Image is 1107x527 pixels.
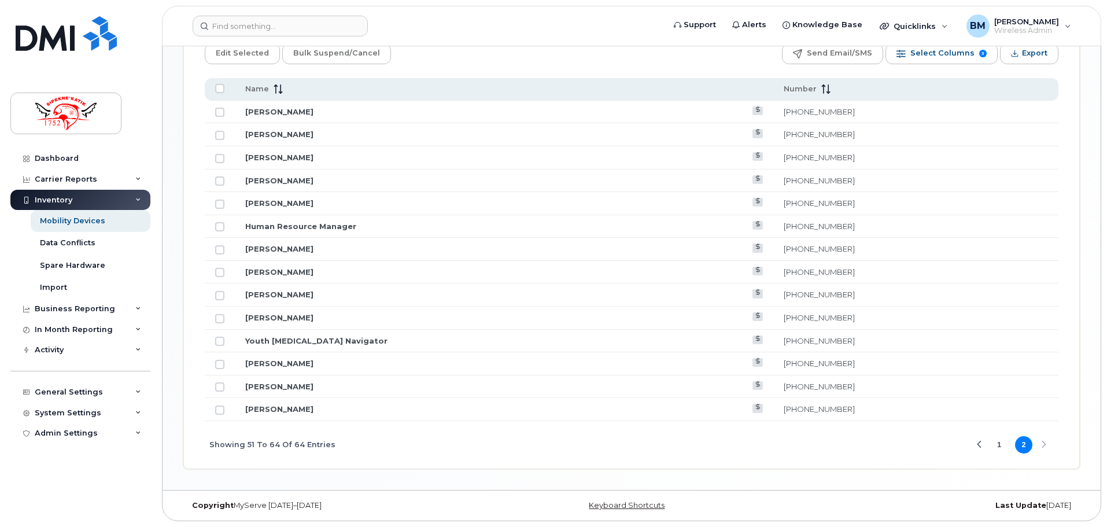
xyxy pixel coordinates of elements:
button: Page 1 [991,436,1008,454]
span: Showing 51 To 64 Of 64 Entries [209,436,335,454]
a: [PERSON_NAME] [245,176,313,185]
span: Alerts [742,19,766,31]
div: Quicklinks [872,14,956,38]
a: Support [666,13,724,36]
a: View Last Bill [752,244,763,252]
span: Export [1022,45,1047,62]
a: [PERSON_NAME] [245,198,313,208]
button: Page 2 [1015,436,1032,454]
a: [PHONE_NUMBER] [784,222,855,231]
a: View Last Bill [752,175,763,184]
span: Name [245,84,269,94]
a: View Last Bill [752,358,763,367]
a: [PHONE_NUMBER] [784,313,855,322]
a: [PHONE_NUMBER] [784,176,855,185]
button: Select Columns 3 [885,43,998,64]
span: Number [784,84,817,94]
a: [PERSON_NAME] [245,244,313,253]
a: [PHONE_NUMBER] [784,153,855,162]
a: [PERSON_NAME] [245,404,313,414]
span: Support [684,19,716,31]
div: MyServe [DATE]–[DATE] [183,501,482,510]
span: Knowledge Base [792,19,862,31]
button: Bulk Suspend/Cancel [282,43,391,64]
a: [PERSON_NAME] [245,153,313,162]
span: Select Columns [910,45,975,62]
a: Human Resource Manager [245,222,356,231]
span: Send Email/SMS [807,45,872,62]
div: [DATE] [781,501,1080,510]
span: Wireless Admin [994,26,1059,35]
a: [PERSON_NAME] [245,382,313,391]
a: View Last Bill [752,404,763,412]
button: Edit Selected [205,43,280,64]
button: Send Email/SMS [782,43,883,64]
a: View Last Bill [752,106,763,115]
span: Bulk Suspend/Cancel [293,45,380,62]
button: Previous Page [971,436,988,454]
a: [PERSON_NAME] [245,359,313,368]
a: View Last Bill [752,336,763,344]
a: [PHONE_NUMBER] [784,130,855,139]
a: [PHONE_NUMBER] [784,107,855,116]
a: Knowledge Base [774,13,870,36]
span: Quicklinks [894,21,936,31]
span: 3 [979,50,987,57]
a: View Last Bill [752,289,763,298]
a: View Last Bill [752,129,763,138]
a: View Last Bill [752,267,763,275]
input: Find something... [193,16,368,36]
span: [PERSON_NAME] [994,17,1059,26]
a: [PERSON_NAME] [245,290,313,299]
a: [PERSON_NAME] [245,107,313,116]
a: View Last Bill [752,221,763,230]
a: [PHONE_NUMBER] [784,336,855,345]
a: [PHONE_NUMBER] [784,290,855,299]
a: [PERSON_NAME] [245,313,313,322]
a: Alerts [724,13,774,36]
a: [PERSON_NAME] [245,267,313,277]
div: Blair MacKinnon [958,14,1079,38]
a: View Last Bill [752,198,763,207]
span: BM [970,19,986,33]
a: [PHONE_NUMBER] [784,198,855,208]
button: Export [1000,43,1058,64]
a: Youth [MEDICAL_DATA] Navigator [245,336,388,345]
a: [PHONE_NUMBER] [784,267,855,277]
a: View Last Bill [752,312,763,321]
a: [PHONE_NUMBER] [784,359,855,368]
strong: Copyright [192,501,234,510]
a: [PHONE_NUMBER] [784,244,855,253]
a: [PERSON_NAME] [245,130,313,139]
strong: Last Update [995,501,1046,510]
a: [PHONE_NUMBER] [784,382,855,391]
a: [PHONE_NUMBER] [784,404,855,414]
a: View Last Bill [752,152,763,161]
a: Keyboard Shortcuts [589,501,665,510]
span: Edit Selected [216,45,269,62]
a: View Last Bill [752,381,763,390]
